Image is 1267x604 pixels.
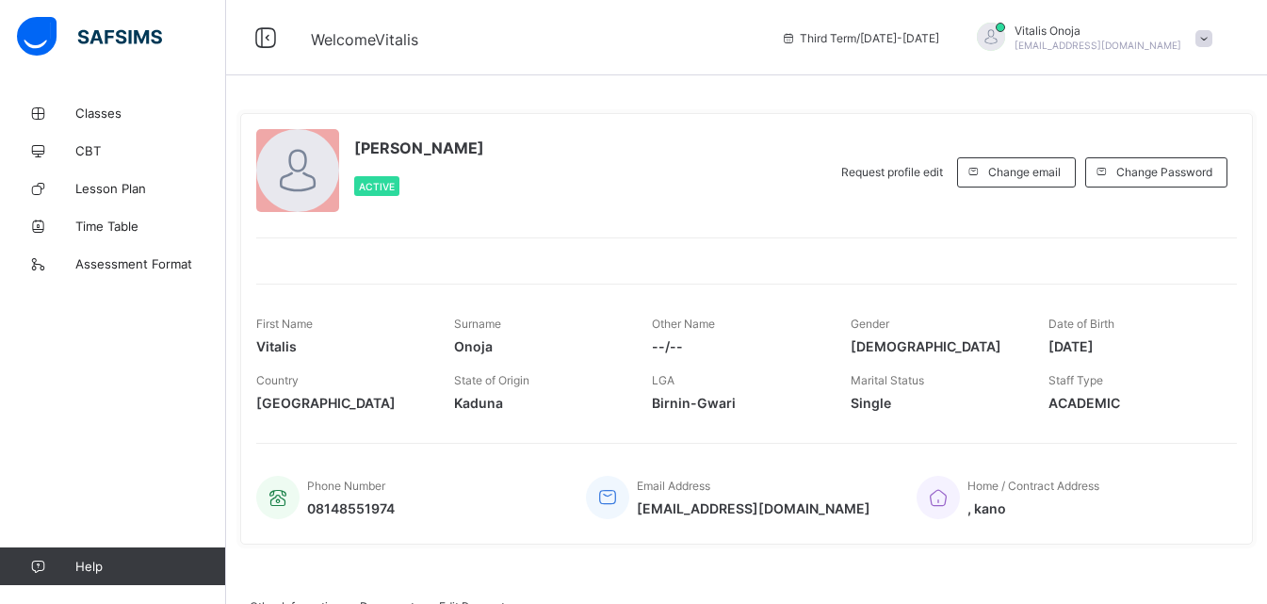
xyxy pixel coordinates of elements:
[1015,40,1181,51] span: [EMAIL_ADDRESS][DOMAIN_NAME]
[17,17,162,57] img: safsims
[652,338,821,354] span: --/--
[967,500,1099,516] span: , kano
[359,181,395,192] span: Active
[781,31,939,45] span: session/term information
[652,395,821,411] span: Birnin-Gwari
[637,500,870,516] span: [EMAIL_ADDRESS][DOMAIN_NAME]
[307,479,385,493] span: Phone Number
[75,559,225,574] span: Help
[311,30,418,49] span: Welcome Vitalis
[454,317,501,331] span: Surname
[256,395,426,411] span: [GEOGRAPHIC_DATA]
[256,338,426,354] span: Vitalis
[967,479,1099,493] span: Home / Contract Address
[1048,317,1114,331] span: Date of Birth
[1116,165,1212,179] span: Change Password
[454,395,624,411] span: Kaduna
[307,500,395,516] span: 08148551974
[958,23,1222,54] div: VitalisOnoja
[637,479,710,493] span: Email Address
[75,143,226,158] span: CBT
[75,106,226,121] span: Classes
[1015,24,1181,38] span: Vitalis Onoja
[75,181,226,196] span: Lesson Plan
[75,256,226,271] span: Assessment Format
[652,373,674,387] span: LGA
[1048,338,1218,354] span: [DATE]
[454,373,529,387] span: State of Origin
[851,373,924,387] span: Marital Status
[1048,373,1103,387] span: Staff Type
[256,373,299,387] span: Country
[1048,395,1218,411] span: ACADEMIC
[851,395,1020,411] span: Single
[75,219,226,234] span: Time Table
[851,317,889,331] span: Gender
[988,165,1061,179] span: Change email
[652,317,715,331] span: Other Name
[256,317,313,331] span: First Name
[851,338,1020,354] span: [DEMOGRAPHIC_DATA]
[454,338,624,354] span: Onoja
[354,139,484,157] span: [PERSON_NAME]
[841,165,943,179] span: Request profile edit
